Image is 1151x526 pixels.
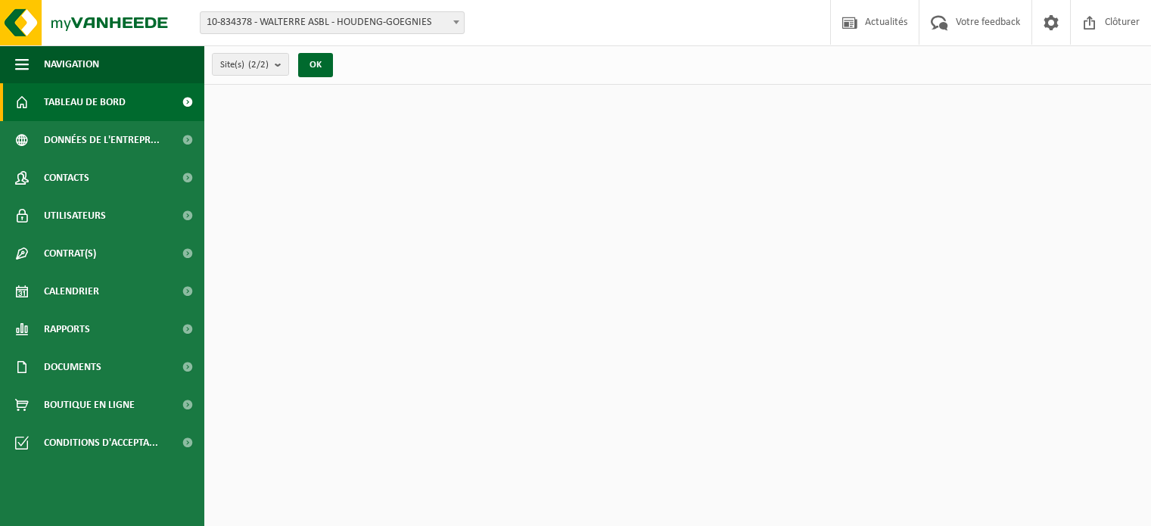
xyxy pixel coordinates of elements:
span: Contacts [44,159,89,197]
span: 10-834378 - WALTERRE ASBL - HOUDENG-GOEGNIES [201,12,464,33]
span: Calendrier [44,272,99,310]
span: Navigation [44,45,99,83]
count: (2/2) [248,60,269,70]
span: Conditions d'accepta... [44,424,158,462]
span: Boutique en ligne [44,386,135,424]
span: 10-834378 - WALTERRE ASBL - HOUDENG-GOEGNIES [200,11,465,34]
span: Site(s) [220,54,269,76]
button: OK [298,53,333,77]
span: Utilisateurs [44,197,106,235]
span: Rapports [44,310,90,348]
span: Documents [44,348,101,386]
span: Contrat(s) [44,235,96,272]
button: Site(s)(2/2) [212,53,289,76]
span: Tableau de bord [44,83,126,121]
span: Données de l'entrepr... [44,121,160,159]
